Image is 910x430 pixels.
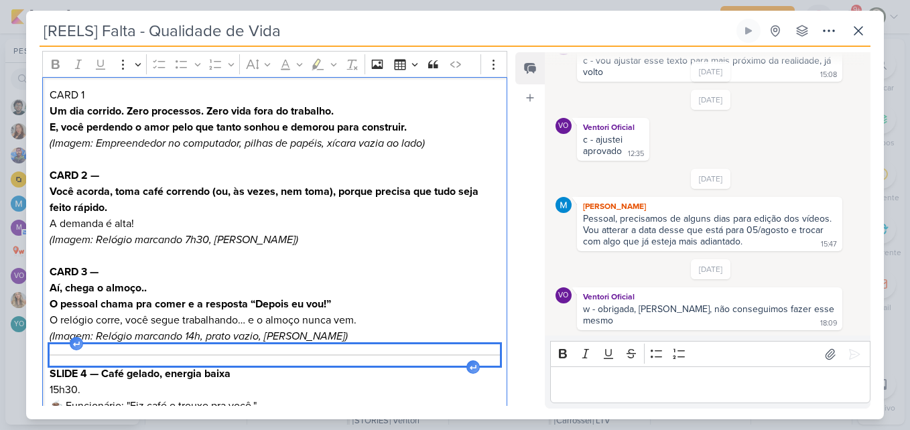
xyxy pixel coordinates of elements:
[743,25,754,36] div: Ligar relógio
[466,360,480,374] div: Insert paragraph after block
[42,51,507,77] div: Editor toolbar
[580,290,840,303] div: Ventori Oficial
[580,200,840,213] div: [PERSON_NAME]
[583,55,834,78] div: c - vou ajustar esse texto para mais próximo da realidade, já volto
[583,303,837,326] div: w - obrigada, [PERSON_NAME], não conseguimos fazer esse mesmo
[558,123,568,130] p: VO
[40,19,734,43] input: Kard Sem Título
[821,239,837,250] div: 15:47
[583,213,836,224] div: Pessoal, precisamos de alguns dias para edição dos vídeos.
[50,296,500,328] h2: O relógio corre, você segue trabalhando… e o almoço nunca vem.
[628,149,644,159] div: 12:35
[583,224,826,247] div: Vou atterar a data desse que está para 05/agosto e trocar com algo que já esteja mais adiantado.
[550,366,870,403] div: Editor editing area: main
[50,297,331,311] strong: O pessoal chama pra comer e a resposta “Depois eu vou!”
[580,121,647,134] div: Ventori Oficial
[70,337,83,350] div: Insert paragraph before block
[50,330,348,343] i: (Imagem: Relógio marcando 14h, prato vazio, [PERSON_NAME])
[50,233,298,246] i: (Imagem: Relógio marcando 7h30, [PERSON_NAME])
[820,318,837,329] div: 18:09
[50,216,500,232] p: A demanda é alta!
[50,104,334,118] strong: Um dia corrido. Zero processos. Zero vida fora do trabalho.
[50,137,425,150] i: (Imagem: Empreendedor no computador, pilhas de papéis, xícara vazia ao lado)
[820,70,837,80] div: 15:08
[50,185,478,214] strong: Você acorda, toma café correndo (ou, às vezes, nem toma), porque precisa que tudo seja feito rápido.
[583,145,622,157] div: aprovado
[50,169,99,182] strong: CARD 2 —
[50,281,147,295] strong: Aí, chega o almoço..
[50,121,407,134] strong: E, você perdendo o amor pelo que tanto sonhou e demorou para construir.
[50,367,231,380] strong: SLIDE 4 — Café gelado, energia baixa
[556,197,572,213] img: MARIANA MIRANDA
[50,87,500,103] h2: CARD 1
[556,287,572,303] div: Ventori Oficial
[556,118,572,134] div: Ventori Oficial
[558,292,568,299] p: VO
[50,265,99,279] strong: CARD 3 —
[583,134,643,145] div: c - ajustei
[550,341,870,367] div: Editor toolbar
